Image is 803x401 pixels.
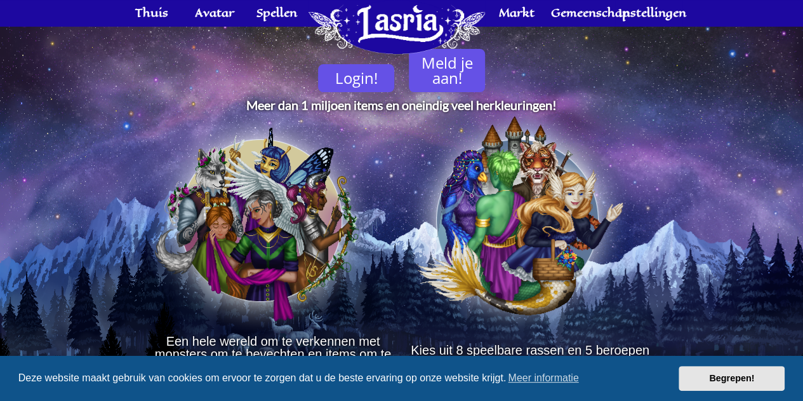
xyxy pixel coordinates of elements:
font: Begrepen! [709,373,754,383]
a: Thuis [309,54,485,112]
font: Instellingen [618,4,686,21]
font: Gemeenschap [551,4,630,21]
font: Markt [498,4,534,21]
img: Verschillende Lasria-beroepen [145,111,374,332]
a: meer informatie over cookies [506,369,581,388]
font: Spellen [256,4,297,21]
font: Meer informatie [508,372,578,383]
font: Een hele wereld om te verkennen met monsters om te bevechten en items om te verzamelen [155,334,391,374]
font: Thuis [135,4,168,21]
font: Deze website maakt gebruik van cookies om ervoor te zorgen dat u de beste ervaring op onze websit... [18,372,506,383]
font: Kies uit 8 speelbare rassen en 5 beroepen om te beginnen! [411,343,649,370]
font: Avatar [195,4,234,21]
a: cookiebericht verwijderen [679,366,785,391]
font: Meer dan 1 miljoen items en oneindig veel herkleuringen! [246,97,557,112]
img: Verschillende Lasria-soorten [402,111,631,341]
